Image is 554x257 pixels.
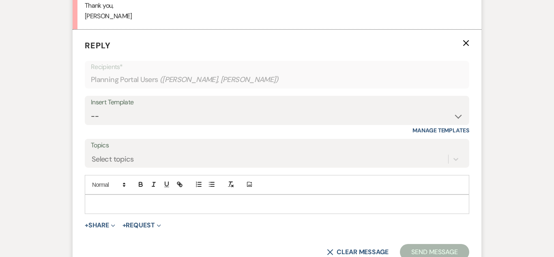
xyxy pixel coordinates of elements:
[85,40,111,51] span: Reply
[327,249,389,255] button: Clear message
[412,127,469,134] a: Manage Templates
[122,222,126,229] span: +
[91,97,463,108] div: Insert Template
[91,140,463,151] label: Topics
[91,62,463,72] p: Recipients*
[122,222,161,229] button: Request
[85,222,115,229] button: Share
[91,72,463,88] div: Planning Portal Users
[160,74,279,85] span: ( [PERSON_NAME], [PERSON_NAME] )
[85,222,88,229] span: +
[92,153,134,164] div: Select topics
[85,11,469,22] p: [PERSON_NAME]
[85,0,469,11] p: Thank you,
